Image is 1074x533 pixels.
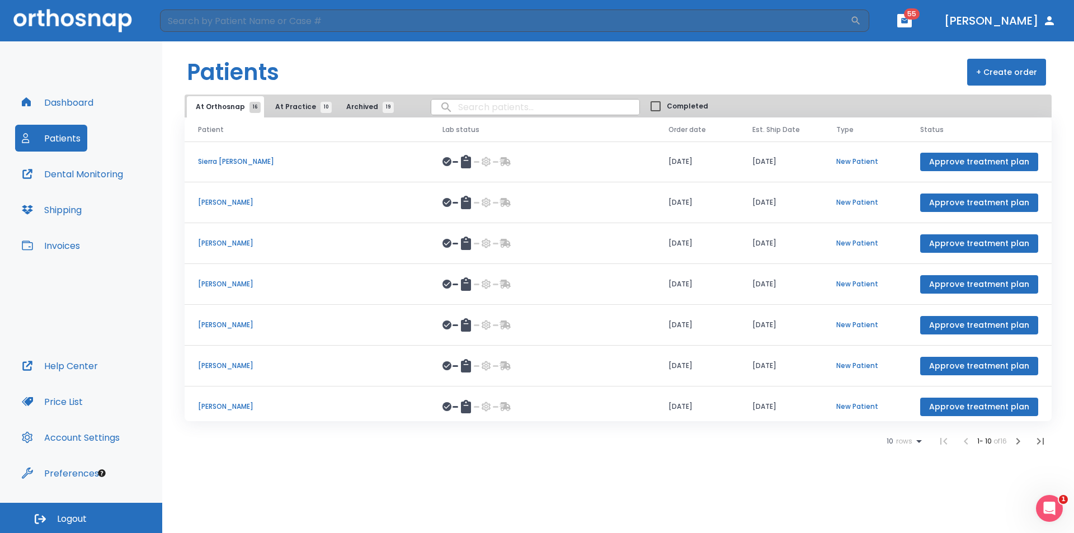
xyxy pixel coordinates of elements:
[198,157,416,167] p: Sierra [PERSON_NAME]
[836,157,893,167] p: New Patient
[836,320,893,330] p: New Patient
[893,437,912,445] span: rows
[1059,495,1068,504] span: 1
[920,316,1038,334] button: Approve treatment plan
[920,194,1038,212] button: Approve treatment plan
[15,352,105,379] button: Help Center
[655,223,739,264] td: [DATE]
[940,11,1061,31] button: [PERSON_NAME]
[249,102,261,113] span: 16
[920,234,1038,253] button: Approve treatment plan
[739,386,823,427] td: [DATE]
[993,436,1007,446] span: of 16
[442,125,479,135] span: Lab status
[920,357,1038,375] button: Approve treatment plan
[1036,495,1063,522] iframe: Intercom live chat
[920,275,1038,294] button: Approve treatment plan
[160,10,850,32] input: Search by Patient Name or Case #
[667,101,708,111] span: Completed
[920,125,944,135] span: Status
[187,96,399,117] div: tabs
[920,398,1038,416] button: Approve treatment plan
[15,161,130,187] button: Dental Monitoring
[739,182,823,223] td: [DATE]
[655,141,739,182] td: [DATE]
[15,460,106,487] button: Preferences
[15,388,89,415] button: Price List
[196,102,255,112] span: At Orthosnap
[97,468,107,478] div: Tooltip anchor
[836,279,893,289] p: New Patient
[739,305,823,346] td: [DATE]
[739,141,823,182] td: [DATE]
[752,125,800,135] span: Est. Ship Date
[187,55,279,89] h1: Patients
[836,402,893,412] p: New Patient
[198,238,416,248] p: [PERSON_NAME]
[655,305,739,346] td: [DATE]
[15,196,88,223] button: Shipping
[321,102,332,113] span: 10
[655,182,739,223] td: [DATE]
[15,232,87,259] button: Invoices
[275,102,326,112] span: At Practice
[967,59,1046,86] button: + Create order
[198,361,416,371] p: [PERSON_NAME]
[655,346,739,386] td: [DATE]
[836,361,893,371] p: New Patient
[13,9,132,32] img: Orthosnap
[198,320,416,330] p: [PERSON_NAME]
[920,153,1038,171] button: Approve treatment plan
[431,96,639,118] input: search
[655,386,739,427] td: [DATE]
[904,8,920,20] span: 55
[15,424,126,451] button: Account Settings
[346,102,388,112] span: Archived
[198,125,224,135] span: Patient
[836,238,893,248] p: New Patient
[198,402,416,412] p: [PERSON_NAME]
[15,89,100,116] button: Dashboard
[198,197,416,207] p: [PERSON_NAME]
[383,102,394,113] span: 19
[836,125,854,135] span: Type
[836,197,893,207] p: New Patient
[668,125,706,135] span: Order date
[739,264,823,305] td: [DATE]
[739,346,823,386] td: [DATE]
[198,279,416,289] p: [PERSON_NAME]
[655,264,739,305] td: [DATE]
[739,223,823,264] td: [DATE]
[57,513,87,525] span: Logout
[887,437,893,445] span: 10
[15,125,87,152] button: Patients
[977,436,993,446] span: 1 - 10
